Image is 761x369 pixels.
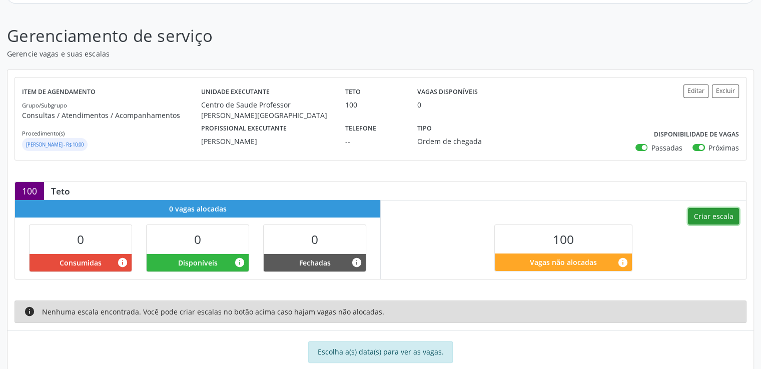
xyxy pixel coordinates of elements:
[22,84,96,100] label: Item de agendamento
[712,84,739,98] button: Excluir
[651,142,682,153] label: Passadas
[15,300,746,323] div: Nenhuma escala encontrada. Você pode criar escalas no botão acima caso hajam vagas não alocadas.
[194,231,201,247] span: 0
[345,84,361,100] label: Teto
[417,120,432,136] label: Tipo
[351,257,362,268] i: Vagas alocadas e sem marcações associadas que tiveram sua disponibilidade fechada
[7,48,530,59] p: Gerencie vagas e suas escalas
[7,23,530,48] p: Gerenciamento de serviço
[553,231,574,247] span: 100
[117,257,128,268] i: Vagas alocadas que possuem marcações associadas
[15,182,44,200] div: 100
[708,142,739,153] label: Próximas
[201,99,331,120] div: Centro de Saude Professor [PERSON_NAME][GEOGRAPHIC_DATA]
[311,231,318,247] span: 0
[345,136,403,146] div: --
[688,208,739,225] button: Criar escala
[22,110,201,120] p: Consultas / Atendimentos / Acompanhamentos
[22,101,67,109] small: Grupo/Subgrupo
[299,257,331,268] span: Fechadas
[617,257,628,268] i: Quantidade de vagas restantes do teto de vagas
[24,306,35,317] i: info
[417,136,511,146] div: Ordem de chegada
[22,129,65,137] small: Procedimento(s)
[654,127,739,142] label: Disponibilidade de vagas
[15,200,380,217] div: 0 vagas alocadas
[26,141,84,148] small: [PERSON_NAME] - R$ 10,00
[60,257,102,268] span: Consumidas
[178,257,218,268] span: Disponíveis
[530,257,597,267] span: Vagas não alocadas
[417,99,421,110] div: 0
[345,120,376,136] label: Telefone
[683,84,708,98] button: Editar
[201,120,287,136] label: Profissional executante
[201,136,331,146] div: [PERSON_NAME]
[234,257,245,268] i: Vagas alocadas e sem marcações associadas
[308,341,453,363] div: Escolha a(s) data(s) para ver as vagas.
[417,84,478,100] label: Vagas disponíveis
[201,84,270,100] label: Unidade executante
[44,185,77,196] div: Teto
[345,99,403,110] div: 100
[77,231,84,247] span: 0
